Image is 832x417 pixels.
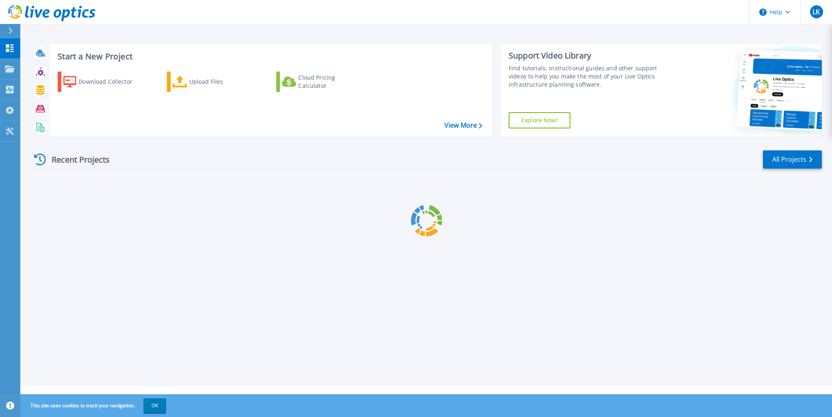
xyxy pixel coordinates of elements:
[78,74,143,90] div: Download Collector
[58,72,148,92] a: Download Collector
[189,74,254,90] div: Upload Files
[812,9,820,15] span: LK
[509,112,570,128] a: Explore Now!
[167,72,258,92] a: Upload Files
[509,64,673,89] div: Find tutorials, instructional guides and other support videos to help you make the most of your L...
[31,150,121,169] div: Recent Projects
[444,122,482,129] a: View More
[276,72,367,92] a: Cloud Pricing Calculator
[58,52,482,61] h3: Start a New Project
[298,74,363,90] div: Cloud Pricing Calculator
[509,50,673,61] div: Support Video Library
[22,398,166,413] span: This site uses cookies to track your navigation.
[143,398,166,413] button: OK
[763,150,822,169] a: All Projects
